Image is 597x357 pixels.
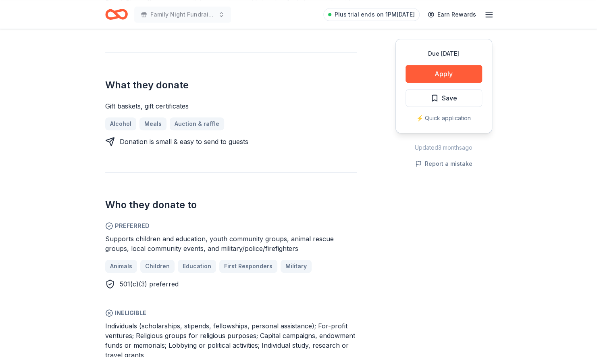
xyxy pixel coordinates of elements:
a: Children [140,260,175,273]
span: Education [183,261,211,271]
span: Animals [110,261,132,271]
span: Save [442,93,457,103]
button: Save [406,89,482,107]
div: Updated 3 months ago [395,143,492,152]
div: Due [DATE] [406,49,482,58]
h2: What they donate [105,79,357,92]
a: Plus trial ends on 1PM[DATE] [323,8,420,21]
a: Animals [105,260,137,273]
div: ⚡️ Quick application [406,113,482,123]
div: Donation is small & easy to send to guests [120,137,248,146]
span: 501(c)(3) preferred [120,280,179,288]
span: Military [285,261,307,271]
a: Military [281,260,312,273]
button: Apply [406,65,482,83]
a: Earn Rewards [423,7,481,22]
span: Preferred [105,221,357,231]
a: Education [178,260,216,273]
h2: Who they donate to [105,198,357,211]
a: Meals [139,117,166,130]
span: Supports children and education, youth community groups, animal rescue groups, local community ev... [105,235,334,253]
span: First Responders [224,261,272,271]
a: Alcohol [105,117,136,130]
a: First Responders [219,260,277,273]
span: Family Night Fundraiser [150,10,215,19]
button: Report a mistake [415,159,472,169]
span: Children [145,261,170,271]
button: Family Night Fundraiser [134,6,231,23]
a: Home [105,5,128,24]
div: Gift baskets, gift certificates [105,101,357,111]
span: Plus trial ends on 1PM[DATE] [335,10,415,19]
span: Ineligible [105,308,357,318]
a: Auction & raffle [170,117,224,130]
